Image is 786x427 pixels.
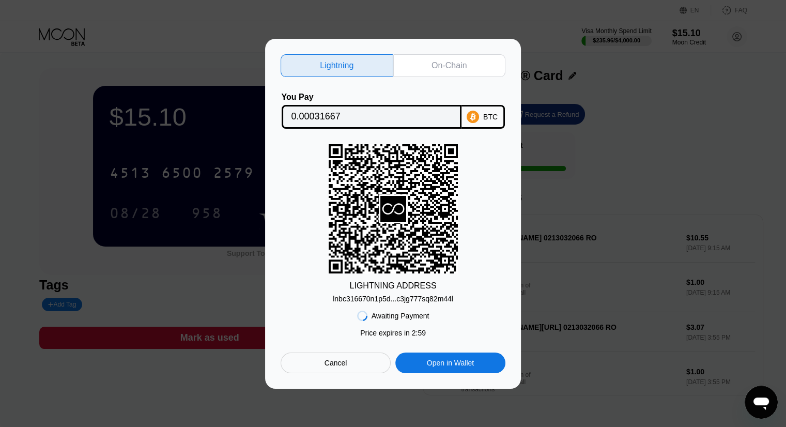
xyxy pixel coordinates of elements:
span: 2 : 59 [412,329,426,337]
div: Cancel [281,353,391,373]
div: Lightning [281,54,393,77]
div: You Pay [282,93,461,102]
div: Cancel [325,358,347,368]
div: You PayBTC [281,93,505,129]
div: On-Chain [393,54,506,77]
div: On-Chain [431,60,467,71]
div: Awaiting Payment [372,312,429,320]
iframe: Button to launch messaging window [745,386,778,419]
div: lnbc316670n1p5d...c3jg777sq82m44l [333,295,453,303]
div: LIGHTNING ADDRESS [349,281,436,291]
div: Price expires in [360,329,426,337]
div: Open in Wallet [395,353,505,373]
div: BTC [483,113,498,121]
div: lnbc316670n1p5d...c3jg777sq82m44l [333,291,453,303]
div: Lightning [320,60,353,71]
div: Open in Wallet [427,358,474,368]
